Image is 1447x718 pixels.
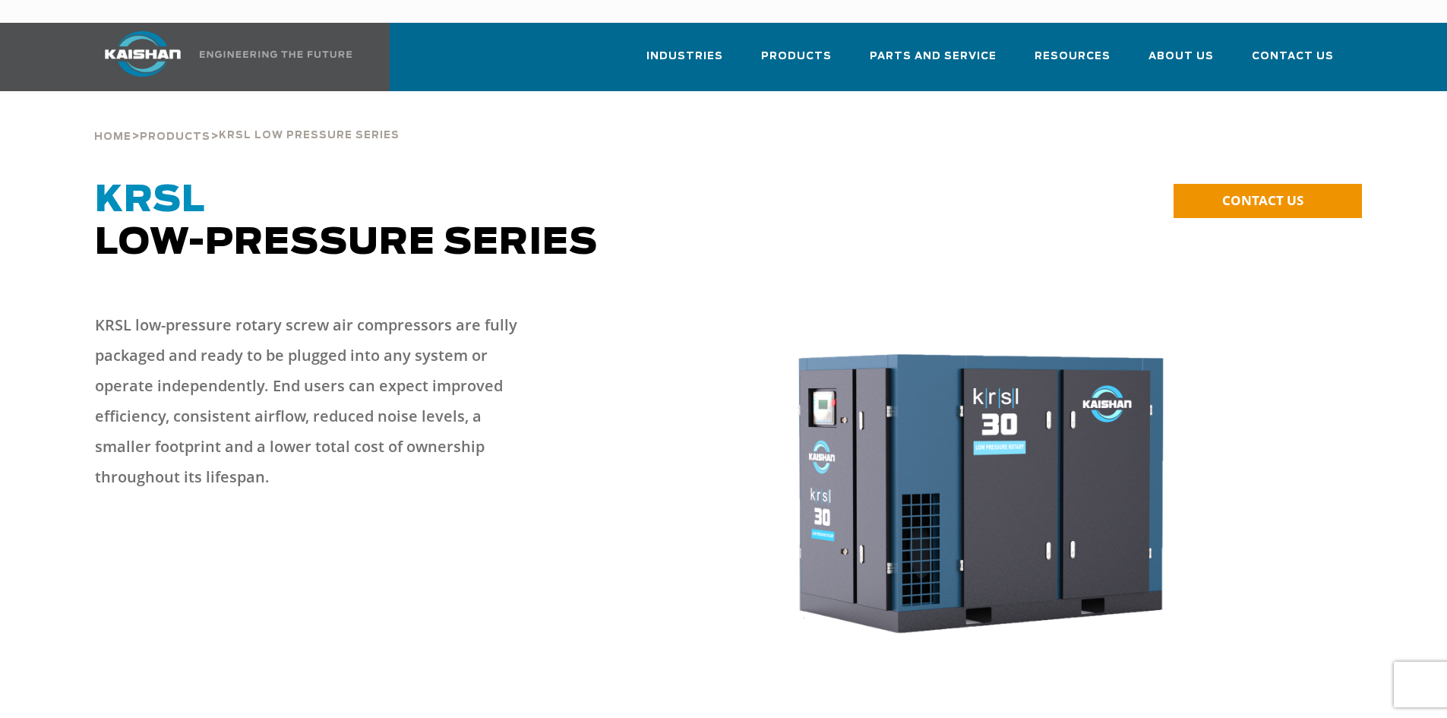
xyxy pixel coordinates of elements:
[1252,48,1334,65] span: Contact Us
[1148,48,1214,65] span: About Us
[94,129,131,143] a: HOME
[95,182,598,261] span: Low-Pressure Series
[140,132,210,142] span: PRODUCTS
[1035,36,1111,88] a: Resources
[1035,48,1111,65] span: Resources
[761,48,832,65] span: Products
[219,131,400,141] span: KRSL LOW PRESSURE SERIES
[95,182,205,219] span: KRSL
[1222,191,1303,209] span: CONTACT US
[94,132,131,142] span: HOME
[140,129,210,143] a: PRODUCTS
[1148,36,1214,88] a: About Us
[870,36,997,88] a: Parts and Service
[646,48,723,65] span: Industries
[646,36,723,88] a: Industries
[643,295,1316,674] img: krsl30
[94,91,400,149] div: > >
[761,36,832,88] a: Products
[1174,184,1362,218] a: CONTACT US
[95,310,536,492] p: KRSL low-pressure rotary screw air compressors are fully packaged and ready to be plugged into an...
[86,31,200,77] img: kaishan logo
[200,51,352,58] img: Engineering the future
[870,48,997,65] span: Parts and Service
[1252,36,1334,88] a: Contact Us
[86,23,355,91] a: Kaishan USA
